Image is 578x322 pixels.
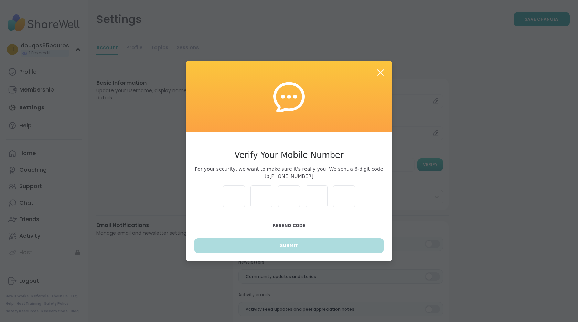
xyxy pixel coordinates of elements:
[194,165,384,180] span: For your security, we want to make sure it’s really you. We sent a 6-digit code to [PHONE_NUMBER]
[194,238,384,253] button: Submit
[272,223,306,228] span: Resend Code
[280,243,298,249] span: Submit
[194,149,384,161] h3: Verify Your Mobile Number
[194,218,384,233] button: Resend Code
